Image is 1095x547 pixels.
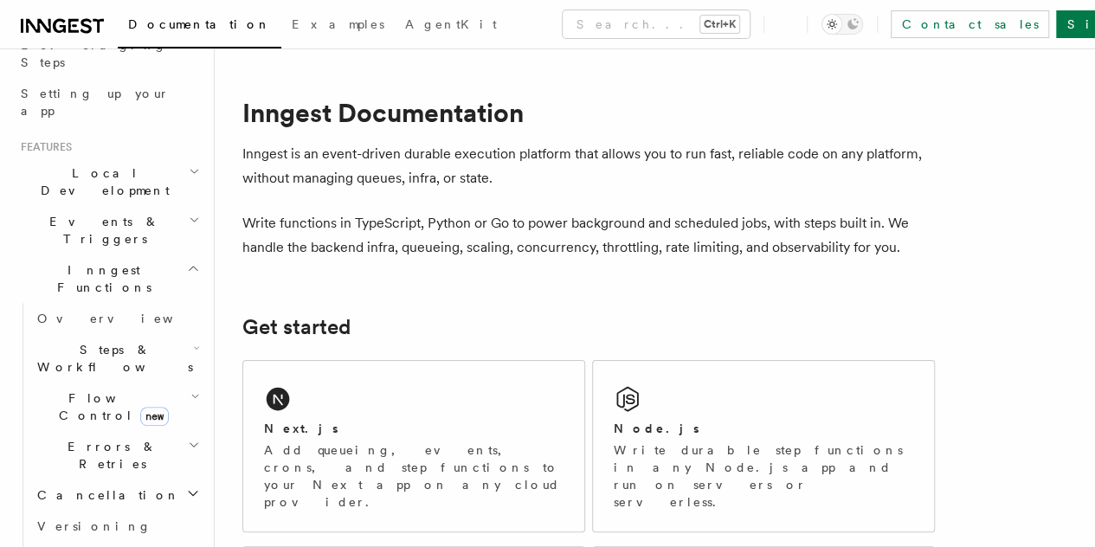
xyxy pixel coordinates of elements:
span: Inngest Functions [14,261,187,296]
h2: Next.js [264,420,338,437]
span: Flow Control [30,389,190,424]
button: Toggle dark mode [821,14,863,35]
a: Versioning [30,511,203,542]
button: Cancellation [30,479,203,511]
span: Local Development [14,164,189,199]
a: Get started [242,315,351,339]
span: Examples [292,17,384,31]
a: AgentKit [395,5,507,47]
span: Versioning [37,519,151,533]
span: Overview [37,312,216,325]
span: Errors & Retries [30,438,188,473]
button: Flow Controlnew [30,383,203,431]
a: Leveraging Steps [14,29,203,78]
span: Events & Triggers [14,213,189,248]
button: Steps & Workflows [30,334,203,383]
button: Inngest Functions [14,254,203,303]
a: Next.jsAdd queueing, events, crons, and step functions to your Next app on any cloud provider. [242,360,585,532]
h2: Node.js [614,420,699,437]
p: Write functions in TypeScript, Python or Go to power background and scheduled jobs, with steps bu... [242,211,935,260]
span: AgentKit [405,17,497,31]
p: Add queueing, events, crons, and step functions to your Next app on any cloud provider. [264,441,564,511]
a: Documentation [118,5,281,48]
a: Node.jsWrite durable step functions in any Node.js app and run on servers or serverless. [592,360,935,532]
a: Overview [30,303,203,334]
a: Setting up your app [14,78,203,126]
span: Documentation [128,17,271,31]
p: Inngest is an event-driven durable execution platform that allows you to run fast, reliable code ... [242,142,935,190]
span: Steps & Workflows [30,341,193,376]
a: Examples [281,5,395,47]
span: Features [14,140,72,154]
span: Setting up your app [21,87,170,118]
button: Search...Ctrl+K [563,10,750,38]
span: Cancellation [30,486,180,504]
button: Local Development [14,158,203,206]
button: Events & Triggers [14,206,203,254]
h1: Inngest Documentation [242,97,935,128]
p: Write durable step functions in any Node.js app and run on servers or serverless. [614,441,913,511]
a: Contact sales [891,10,1049,38]
span: new [140,407,169,426]
button: Errors & Retries [30,431,203,479]
kbd: Ctrl+K [700,16,739,33]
